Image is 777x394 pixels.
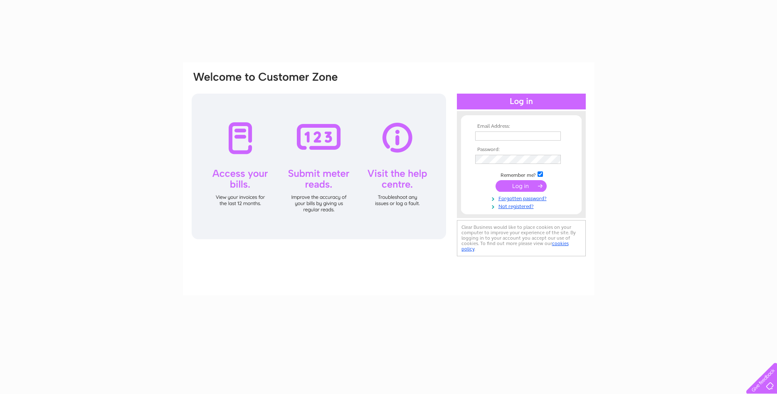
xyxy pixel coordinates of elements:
[475,194,570,202] a: Forgotten password?
[473,147,570,153] th: Password:
[457,220,586,256] div: Clear Business would like to place cookies on your computer to improve your experience of the sit...
[473,170,570,178] td: Remember me?
[496,180,547,192] input: Submit
[473,124,570,129] th: Email Address:
[475,202,570,210] a: Not registered?
[461,240,569,252] a: cookies policy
